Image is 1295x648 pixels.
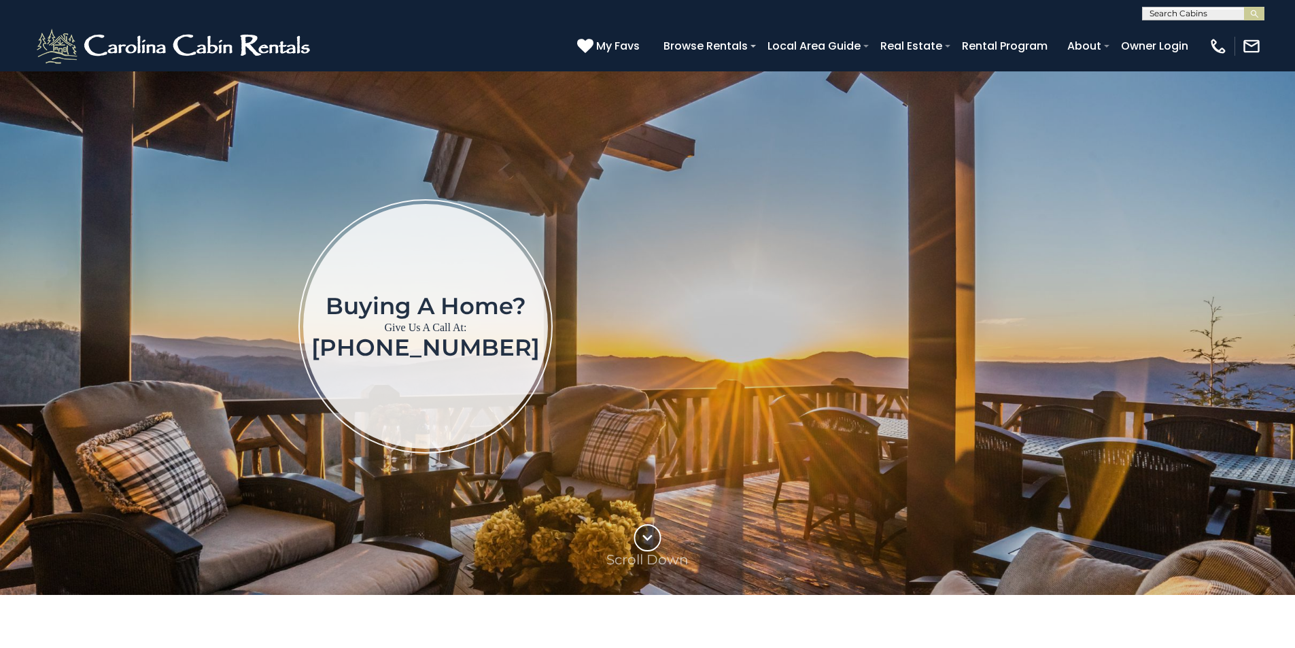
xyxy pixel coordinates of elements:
span: My Favs [596,37,640,54]
img: phone-regular-white.png [1209,37,1228,56]
iframe: New Contact Form [772,143,1215,509]
a: About [1060,34,1108,58]
h1: Buying a home? [311,294,540,318]
a: Browse Rentals [657,34,755,58]
a: Local Area Guide [761,34,867,58]
img: mail-regular-white.png [1242,37,1261,56]
a: Owner Login [1114,34,1195,58]
p: Give Us A Call At: [311,318,540,337]
p: Scroll Down [606,551,689,568]
img: White-1-2.png [34,26,316,67]
a: Rental Program [955,34,1054,58]
a: Real Estate [874,34,949,58]
a: My Favs [577,37,643,55]
a: [PHONE_NUMBER] [311,333,540,362]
